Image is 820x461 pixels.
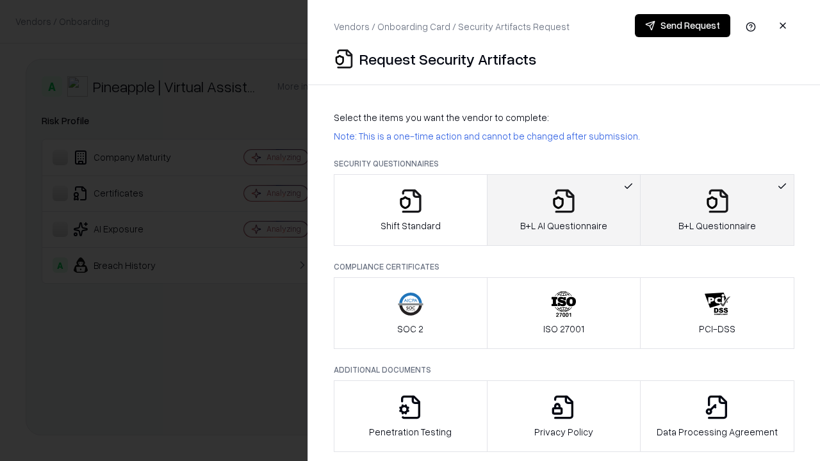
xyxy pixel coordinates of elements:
[334,380,488,452] button: Penetration Testing
[640,277,794,349] button: PCI-DSS
[359,49,536,69] p: Request Security Artifacts
[520,219,607,232] p: B+L AI Questionnaire
[334,364,794,375] p: Additional Documents
[334,111,794,124] p: Select the items you want the vendor to complete:
[699,322,735,336] p: PCI-DSS
[334,174,488,246] button: Shift Standard
[534,425,593,439] p: Privacy Policy
[640,380,794,452] button: Data Processing Agreement
[334,277,488,349] button: SOC 2
[657,425,778,439] p: Data Processing Agreement
[678,219,756,232] p: B+L Questionnaire
[487,174,641,246] button: B+L AI Questionnaire
[334,20,570,33] p: Vendors / Onboarding Card / Security Artifacts Request
[487,277,641,349] button: ISO 27001
[397,322,423,336] p: SOC 2
[334,158,794,169] p: Security Questionnaires
[334,129,794,143] p: Note: This is a one-time action and cannot be changed after submission.
[381,219,441,232] p: Shift Standard
[369,425,452,439] p: Penetration Testing
[640,174,794,246] button: B+L Questionnaire
[487,380,641,452] button: Privacy Policy
[543,322,584,336] p: ISO 27001
[334,261,794,272] p: Compliance Certificates
[635,14,730,37] button: Send Request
